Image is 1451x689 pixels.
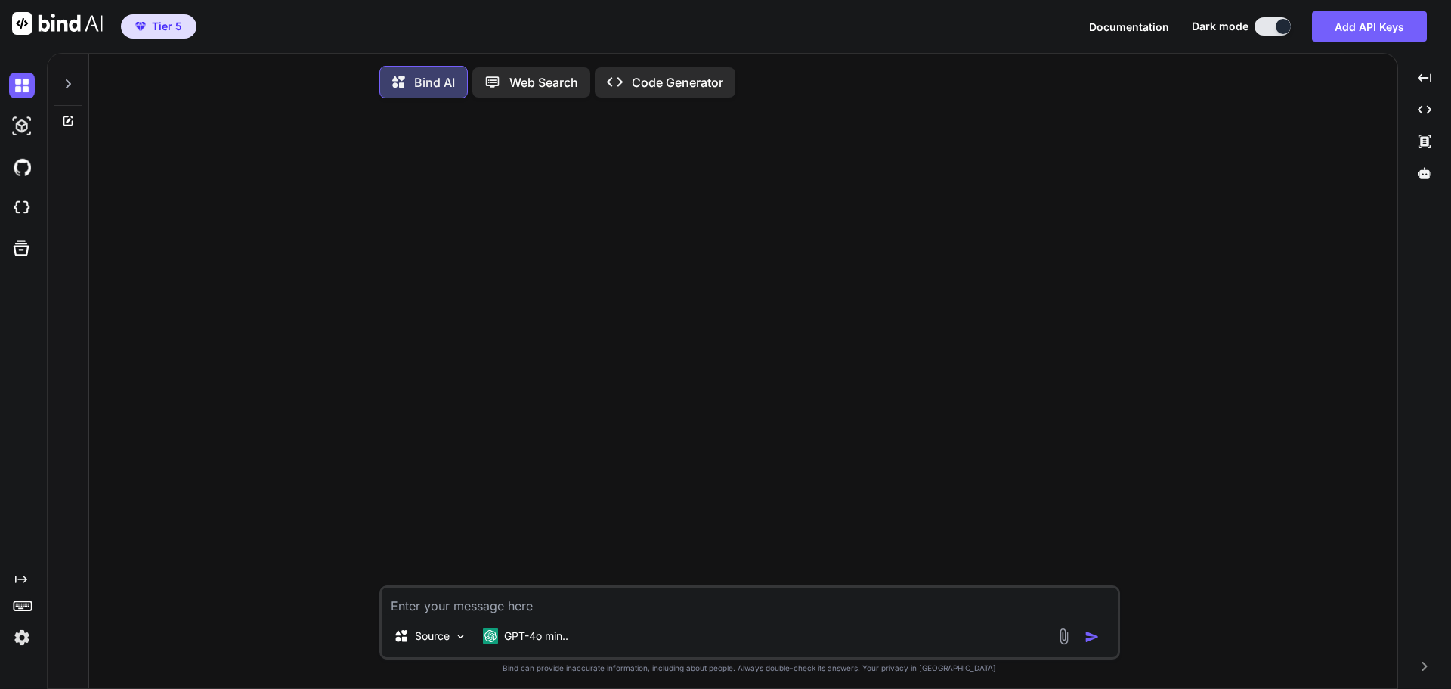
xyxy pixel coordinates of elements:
[414,73,455,92] p: Bind AI
[454,630,467,643] img: Pick Models
[1089,19,1169,35] button: Documentation
[504,628,568,644] p: GPT-4o min..
[1089,20,1169,33] span: Documentation
[9,73,35,98] img: darkChat
[152,19,182,34] span: Tier 5
[415,628,450,644] p: Source
[121,14,196,39] button: premiumTier 5
[1312,11,1427,42] button: Add API Keys
[1055,628,1072,645] img: attachment
[12,12,103,35] img: Bind AI
[509,73,578,92] p: Web Search
[483,628,498,644] img: GPT-4o mini
[379,663,1120,674] p: Bind can provide inaccurate information, including about people. Always double-check its answers....
[9,625,35,650] img: settings
[1192,19,1248,34] span: Dark mode
[9,154,35,180] img: githubDark
[632,73,723,92] p: Code Generator
[9,113,35,139] img: darkAi-studio
[1084,629,1100,644] img: icon
[9,195,35,221] img: cloudideIcon
[135,22,146,31] img: premium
